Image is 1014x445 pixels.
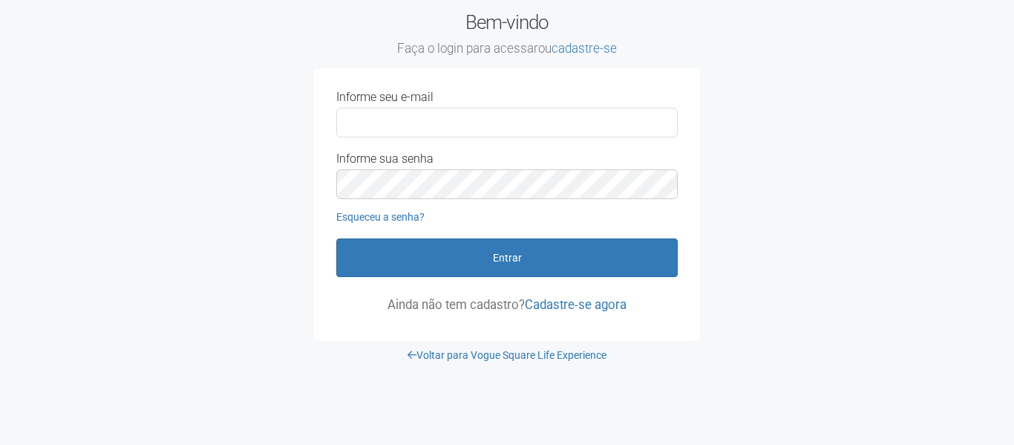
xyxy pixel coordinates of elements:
a: Cadastre-se agora [525,297,627,312]
label: Informe sua senha [336,152,434,166]
p: Ainda não tem cadastro? [336,298,678,311]
a: Voltar para Vogue Square Life Experience [408,349,606,361]
a: Esqueceu a senha? [336,211,425,223]
label: Informe seu e-mail [336,91,434,104]
small: Faça o login para acessar [314,41,700,57]
h2: Bem-vindo [314,11,700,57]
button: Entrar [336,238,678,277]
a: cadastre-se [552,41,617,56]
span: ou [538,41,617,56]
